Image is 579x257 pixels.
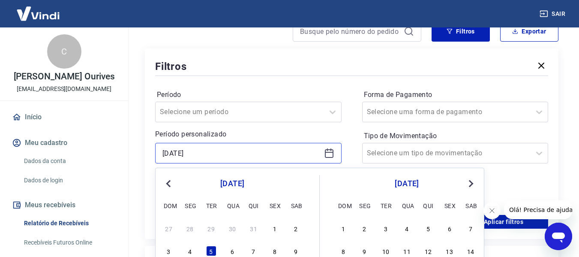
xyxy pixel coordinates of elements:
[291,246,301,256] div: Choose sábado, 9 de novembro de 2024
[270,246,280,256] div: Choose sexta-feira, 8 de novembro de 2024
[444,246,455,256] div: Choose sexta-feira, 13 de dezembro de 2024
[291,200,301,211] div: sab
[14,72,115,81] p: [PERSON_NAME] Ourives
[10,133,118,152] button: Meu cadastro
[164,246,174,256] div: Choose domingo, 3 de novembro de 2024
[157,90,340,100] label: Período
[300,25,400,38] input: Busque pelo número do pedido
[338,246,348,256] div: Choose domingo, 8 de dezembro de 2024
[249,223,259,233] div: Choose quinta-feira, 31 de outubro de 2024
[465,223,476,233] div: Choose sábado, 7 de dezembro de 2024
[162,178,302,189] div: [DATE]
[164,223,174,233] div: Choose domingo, 27 de outubro de 2024
[432,21,490,42] button: Filtros
[21,215,118,232] a: Relatório de Recebíveis
[423,246,433,256] div: Choose quinta-feira, 12 de dezembro de 2024
[364,90,547,100] label: Forma de Pagamento
[359,246,369,256] div: Choose segunda-feira, 9 de dezembro de 2024
[10,0,66,27] img: Vindi
[227,246,237,256] div: Choose quarta-feira, 6 de novembro de 2024
[17,85,111,94] p: [EMAIL_ADDRESS][DOMAIN_NAME]
[402,200,412,211] div: qua
[155,129,342,139] p: Período personalizado
[465,200,476,211] div: sab
[483,202,501,219] iframe: Fechar mensagem
[227,200,237,211] div: qua
[47,34,81,69] div: C
[359,200,369,211] div: seg
[206,223,216,233] div: Choose terça-feira, 29 de outubro de 2024
[538,6,569,22] button: Sair
[155,60,187,73] h5: Filtros
[21,234,118,251] a: Recebíveis Futuros Online
[465,246,476,256] div: Choose sábado, 14 de dezembro de 2024
[5,6,72,13] span: Olá! Precisa de ajuda?
[163,178,174,189] button: Previous Month
[381,246,391,256] div: Choose terça-feira, 10 de dezembro de 2024
[206,200,216,211] div: ter
[545,223,572,250] iframe: Botão para abrir a janela de mensagens
[185,200,195,211] div: seg
[270,223,280,233] div: Choose sexta-feira, 1 de novembro de 2024
[402,223,412,233] div: Choose quarta-feira, 4 de dezembro de 2024
[402,246,412,256] div: Choose quarta-feira, 11 de dezembro de 2024
[270,200,280,211] div: sex
[359,223,369,233] div: Choose segunda-feira, 2 de dezembro de 2024
[21,172,118,189] a: Dados de login
[164,200,174,211] div: dom
[206,246,216,256] div: Choose terça-feira, 5 de novembro de 2024
[162,147,321,160] input: Data inicial
[364,131,547,141] label: Tipo de Movimentação
[459,215,548,229] button: Aplicar filtros
[444,223,455,233] div: Choose sexta-feira, 6 de dezembro de 2024
[444,200,455,211] div: sex
[504,200,572,219] iframe: Mensagem da empresa
[466,178,476,189] button: Next Month
[185,223,195,233] div: Choose segunda-feira, 28 de outubro de 2024
[381,223,391,233] div: Choose terça-feira, 3 de dezembro de 2024
[249,200,259,211] div: qui
[249,246,259,256] div: Choose quinta-feira, 7 de novembro de 2024
[21,152,118,170] a: Dados da conta
[10,196,118,215] button: Meus recebíveis
[500,21,558,42] button: Exportar
[338,223,348,233] div: Choose domingo, 1 de dezembro de 2024
[227,223,237,233] div: Choose quarta-feira, 30 de outubro de 2024
[291,223,301,233] div: Choose sábado, 2 de novembro de 2024
[185,246,195,256] div: Choose segunda-feira, 4 de novembro de 2024
[423,200,433,211] div: qui
[338,200,348,211] div: dom
[10,108,118,127] a: Início
[423,223,433,233] div: Choose quinta-feira, 5 de dezembro de 2024
[337,178,477,189] div: [DATE]
[381,200,391,211] div: ter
